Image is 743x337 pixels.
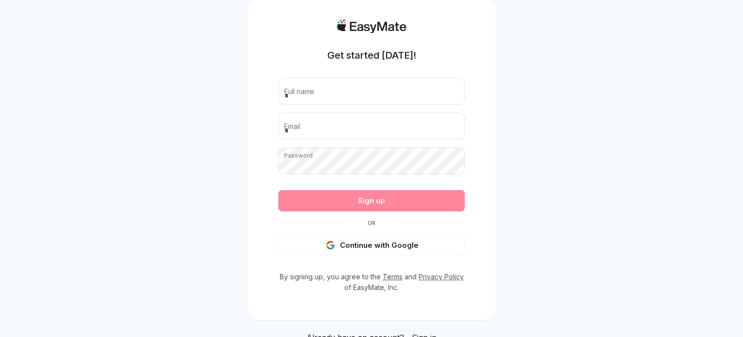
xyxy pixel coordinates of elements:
span: Or [348,219,395,227]
p: By signing up, you agree to the and of EasyMate, Inc. [278,272,465,293]
h1: Get started [DATE]! [327,48,416,62]
button: Continue with Google [278,235,465,256]
a: Terms [383,273,403,281]
a: Privacy Policy [419,273,464,281]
